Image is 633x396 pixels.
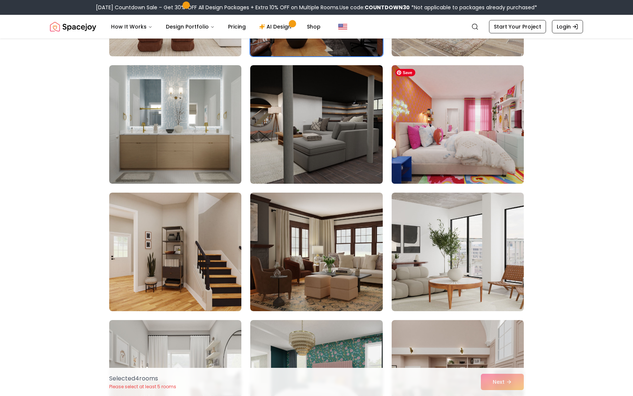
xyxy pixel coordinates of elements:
[109,374,176,383] p: Selected 4 room s
[339,4,410,11] span: Use code:
[109,193,241,311] img: Room room-55
[50,19,96,34] a: Spacejoy
[395,69,415,76] span: Save
[301,19,326,34] a: Shop
[392,193,524,311] img: Room room-57
[50,15,583,39] nav: Global
[105,19,158,34] button: How It Works
[96,4,537,11] div: [DATE] Countdown Sale – Get 30% OFF All Design Packages + Extra 10% OFF on Multiple Rooms.
[160,19,221,34] button: Design Portfolio
[365,4,410,11] b: COUNTDOWN30
[222,19,252,34] a: Pricing
[109,65,241,184] img: Room room-52
[109,384,176,390] p: Please select at least 5 rooms
[105,19,326,34] nav: Main
[552,20,583,33] a: Login
[338,22,347,31] img: United States
[253,19,299,34] a: AI Design
[250,193,382,311] img: Room room-56
[250,65,382,184] img: Room room-53
[50,19,96,34] img: Spacejoy Logo
[388,62,527,187] img: Room room-54
[489,20,546,33] a: Start Your Project
[410,4,537,11] span: *Not applicable to packages already purchased*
